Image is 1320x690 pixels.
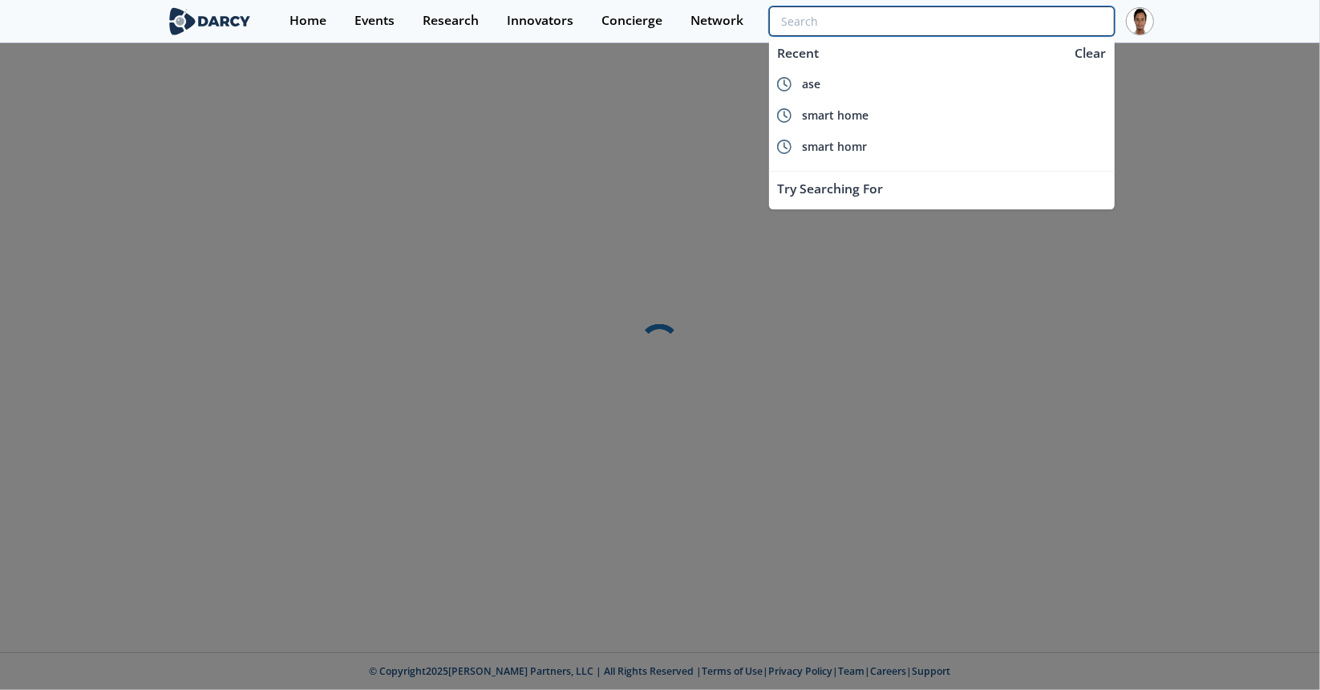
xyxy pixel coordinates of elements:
[166,7,253,35] img: logo-wide.svg
[802,76,820,91] span: ase
[507,14,573,27] div: Innovators
[777,77,792,91] img: icon
[769,6,1115,36] input: Advanced Search
[777,108,792,123] img: icon
[423,14,479,27] div: Research
[601,14,662,27] div: Concierge
[354,14,395,27] div: Events
[769,39,1067,68] div: Recent
[769,174,1115,204] div: Try Searching For
[802,108,869,123] span: smart home
[690,14,743,27] div: Network
[802,139,867,154] span: smart homr
[1126,7,1154,35] img: Profile
[1070,44,1112,63] div: Clear
[777,140,792,154] img: icon
[290,14,326,27] div: Home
